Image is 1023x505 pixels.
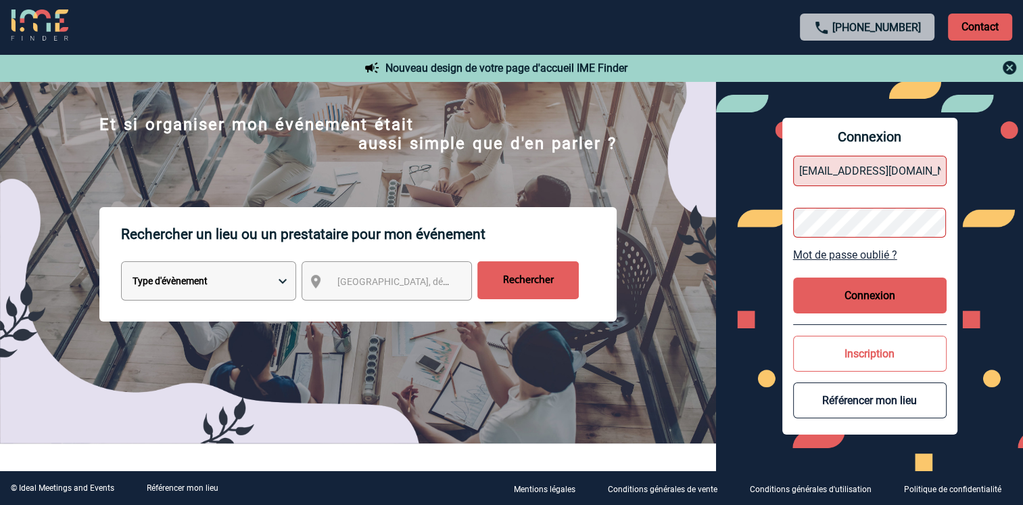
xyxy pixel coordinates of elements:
span: [GEOGRAPHIC_DATA], département, région... [337,276,525,287]
a: Politique de confidentialité [893,482,1023,495]
img: call-24-px.png [813,20,830,36]
button: Connexion [793,278,947,313]
p: Contact [948,14,1012,41]
p: Politique de confidentialité [904,485,1001,494]
input: Identifiant ou mot de passe incorrect [793,156,947,186]
button: Référencer mon lieu [793,382,947,418]
div: © Ideal Meetings and Events [11,483,114,493]
a: Conditions générales d'utilisation [739,482,893,495]
a: Mot de passe oublié ? [793,248,947,261]
button: Inscription [793,336,947,372]
input: Rechercher [477,261,579,299]
p: Mentions légales [514,485,575,494]
a: Mentions légales [503,482,597,495]
span: Connexion [793,129,947,145]
a: Référencer mon lieu [147,483,218,493]
p: Rechercher un lieu ou un prestataire pour mon événement [121,207,617,261]
p: Conditions générales d'utilisation [750,485,872,494]
p: Conditions générales de vente [608,485,717,494]
a: [PHONE_NUMBER] [832,21,921,34]
a: Conditions générales de vente [597,482,739,495]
